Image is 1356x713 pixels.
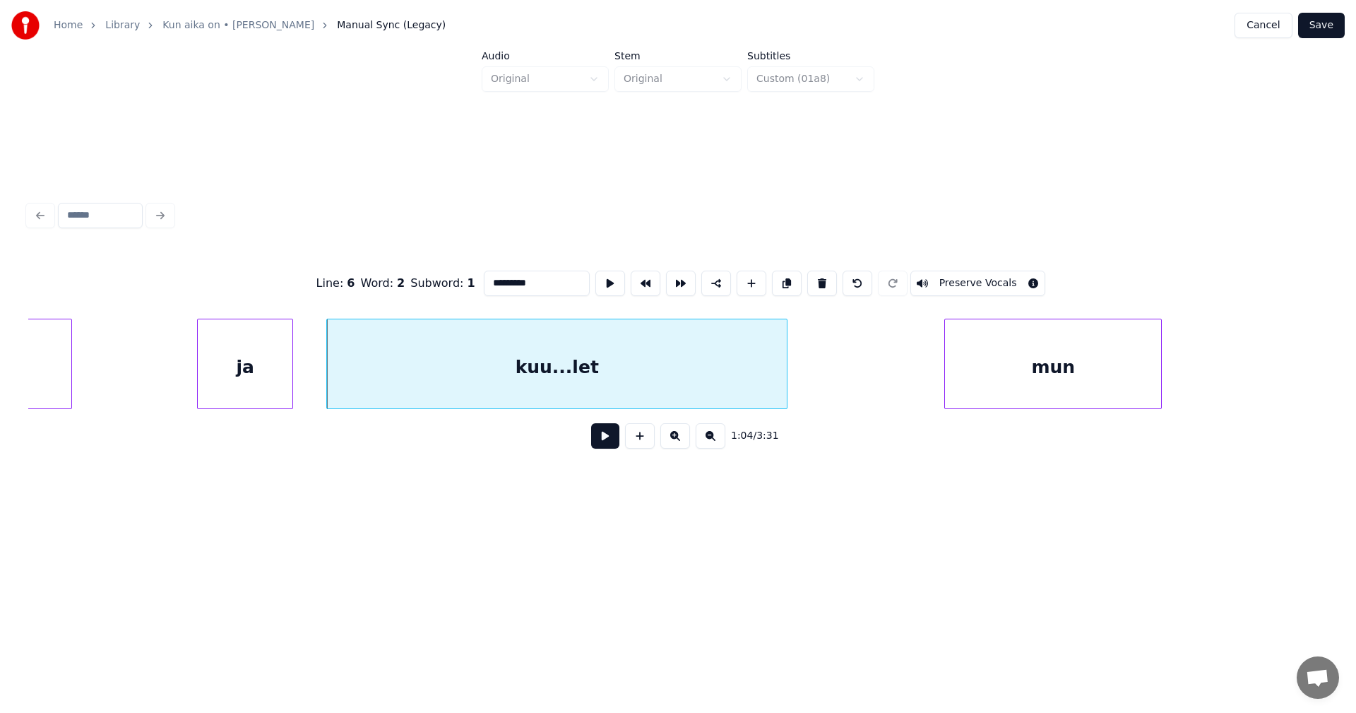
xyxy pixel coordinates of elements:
[910,271,1046,296] button: Toggle
[397,276,405,290] span: 2
[11,11,40,40] img: youka
[54,18,446,33] nav: breadcrumb
[614,51,742,61] label: Stem
[468,276,475,290] span: 1
[1298,13,1345,38] button: Save
[482,51,609,61] label: Audio
[316,275,355,292] div: Line :
[347,276,355,290] span: 6
[162,18,314,33] a: Kun aika on • [PERSON_NAME]
[410,275,475,292] div: Subword :
[756,429,778,443] span: 3:31
[337,18,446,33] span: Manual Sync (Legacy)
[361,275,405,292] div: Word :
[1297,656,1339,699] a: Avoin keskustelu
[54,18,83,33] a: Home
[105,18,140,33] a: Library
[731,429,765,443] div: /
[731,429,753,443] span: 1:04
[747,51,874,61] label: Subtitles
[1235,13,1292,38] button: Cancel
